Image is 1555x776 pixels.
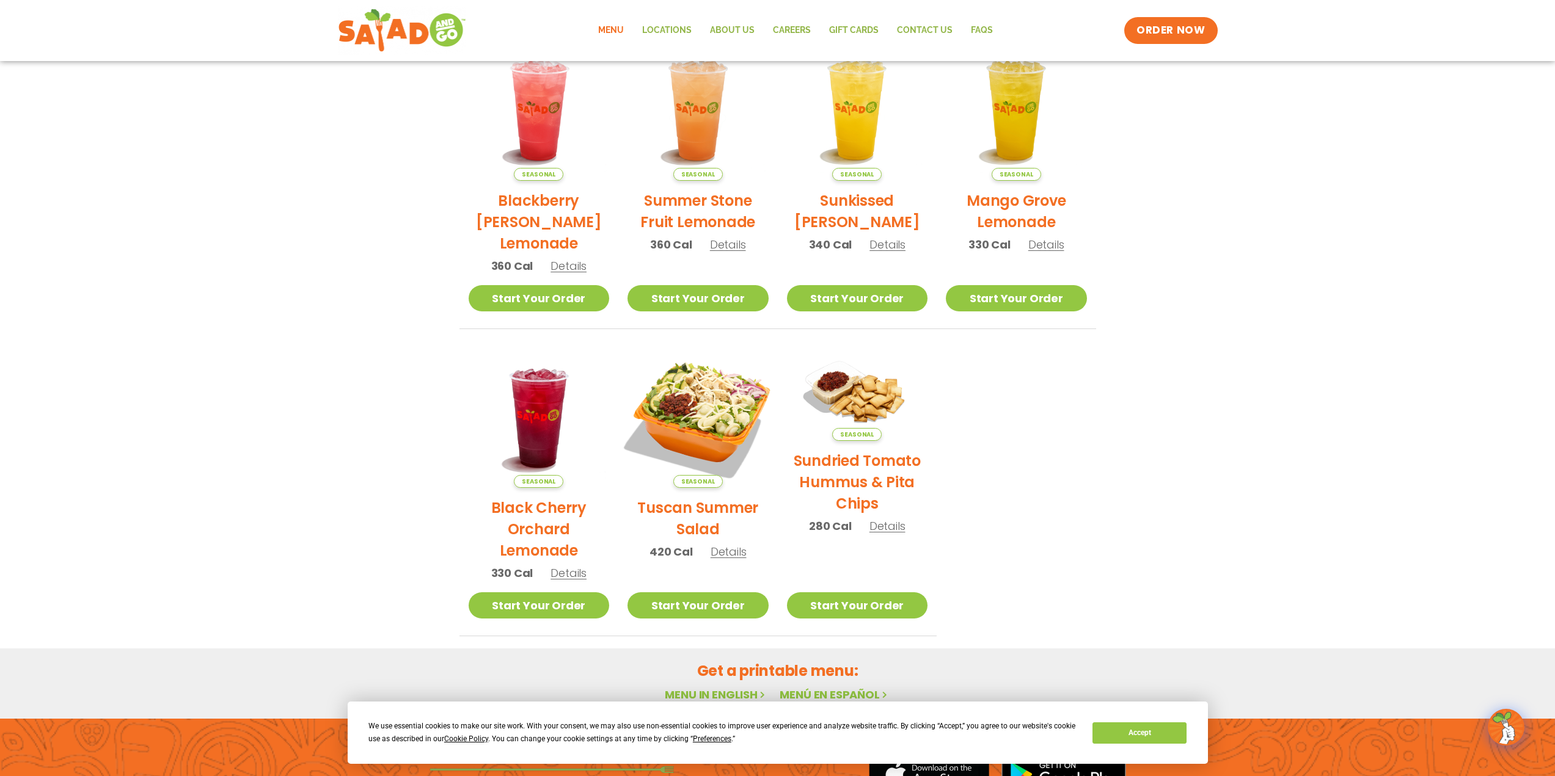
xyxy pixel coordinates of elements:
[491,258,533,274] span: 360 Cal
[780,687,890,702] a: Menú en español
[627,190,769,233] h2: Summer Stone Fruit Lemonade
[673,475,723,488] span: Seasonal
[946,40,1087,181] img: Product photo for Mango Grove Lemonade
[992,168,1041,181] span: Seasonal
[968,236,1011,253] span: 330 Cal
[1136,23,1205,38] span: ORDER NOW
[627,40,769,181] img: Product photo for Summer Stone Fruit Lemonade
[946,285,1087,311] a: Start Your Order
[787,40,928,181] img: Product photo for Sunkissed Yuzu Lemonade
[514,168,563,181] span: Seasonal
[430,766,674,773] img: fork
[888,16,962,45] a: Contact Us
[832,168,882,181] span: Seasonal
[338,6,467,55] img: new-SAG-logo-768×292
[650,236,692,253] span: 360 Cal
[787,190,928,233] h2: Sunkissed [PERSON_NAME]
[693,734,731,743] span: Preferences
[665,687,767,702] a: Menu in English
[627,285,769,311] a: Start Your Order
[869,518,906,534] span: Details
[551,258,587,274] span: Details
[701,16,764,45] a: About Us
[787,450,928,514] h2: Sundried Tomato Hummus & Pita Chips
[1124,17,1217,44] a: ORDER NOW
[348,702,1208,764] div: Cookie Consent Prompt
[710,237,746,252] span: Details
[514,475,563,488] span: Seasonal
[469,285,610,311] a: Start Your Order
[869,237,906,252] span: Details
[627,592,769,618] a: Start Your Order
[711,544,747,559] span: Details
[615,335,781,500] img: Product photo for Tuscan Summer Salad
[551,565,587,581] span: Details
[491,565,533,581] span: 330 Cal
[962,16,1002,45] a: FAQs
[444,734,488,743] span: Cookie Policy
[459,660,1096,681] h2: Get a printable menu:
[832,428,882,441] span: Seasonal
[1489,710,1523,744] img: wpChatIcon
[469,497,610,561] h2: Black Cherry Orchard Lemonade
[809,236,852,253] span: 340 Cal
[946,190,1087,233] h2: Mango Grove Lemonade
[787,592,928,618] a: Start Your Order
[649,543,693,560] span: 420 Cal
[764,16,820,45] a: Careers
[589,16,633,45] a: Menu
[627,497,769,540] h2: Tuscan Summer Salad
[673,168,723,181] span: Seasonal
[787,285,928,311] a: Start Your Order
[469,40,610,181] img: Product photo for Blackberry Bramble Lemonade
[469,592,610,618] a: Start Your Order
[633,16,701,45] a: Locations
[1028,237,1064,252] span: Details
[820,16,888,45] a: GIFT CARDS
[469,190,610,254] h2: Blackberry [PERSON_NAME] Lemonade
[589,16,1002,45] nav: Menu
[1092,722,1187,744] button: Accept
[809,518,852,534] span: 280 Cal
[368,720,1078,745] div: We use essential cookies to make our site work. With your consent, we may also use non-essential ...
[469,347,610,488] img: Product photo for Black Cherry Orchard Lemonade
[787,347,928,441] img: Product photo for Sundried Tomato Hummus & Pita Chips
